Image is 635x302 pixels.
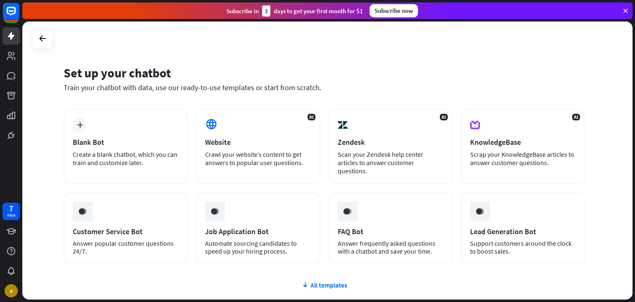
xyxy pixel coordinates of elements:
div: Subscribe in days to get your first month for $1 [227,5,363,17]
div: days [7,212,15,218]
div: Subscribe now [370,4,418,17]
div: 7 [9,205,13,212]
a: 7 days [2,203,20,220]
div: 3 [262,5,270,17]
div: A [5,284,18,297]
